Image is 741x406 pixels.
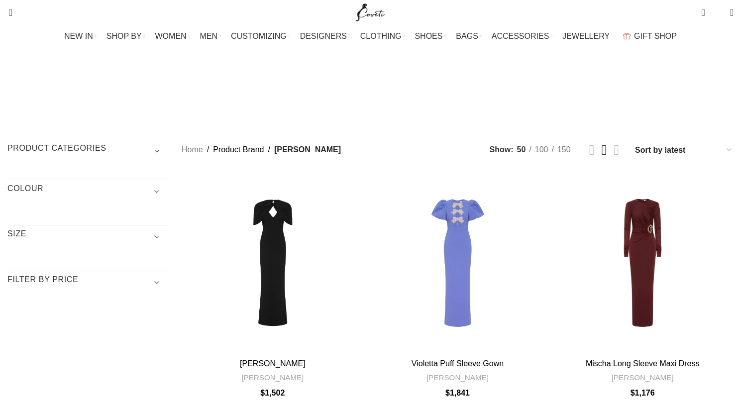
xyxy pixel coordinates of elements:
[631,389,655,397] bdi: 1,176
[155,26,190,46] a: WOMEN
[415,31,442,41] span: SHOES
[715,10,722,17] span: 0
[631,389,635,397] span: $
[231,31,287,41] span: CUSTOMIZING
[367,172,549,354] a: Violetta Puff Sleeve Gown
[7,183,167,200] h3: COLOUR
[360,31,402,41] span: CLOTHING
[106,26,145,46] a: SHOP BY
[445,389,470,397] bdi: 1,841
[2,2,12,22] a: Search
[64,26,97,46] a: NEW IN
[200,26,221,46] a: MEN
[492,31,549,41] span: ACCESSORIES
[300,31,347,41] span: DESIGNERS
[412,359,504,368] a: Violetta Puff Sleeve Gown
[231,26,290,46] a: CUSTOMIZING
[7,228,167,245] h3: SIZE
[260,389,285,397] bdi: 1,502
[415,26,446,46] a: SHOES
[702,5,710,12] span: 0
[240,359,306,368] a: [PERSON_NAME]
[623,33,631,39] img: GiftBag
[586,359,700,368] a: Mischa Long Sleeve Maxi Dress
[562,26,613,46] a: JEWELLERY
[182,172,364,354] a: Cameron Gown
[456,26,481,46] a: BAGS
[354,7,387,16] a: Site logo
[696,2,710,22] a: 0
[7,274,167,291] h3: Filter by price
[360,26,405,46] a: CLOTHING
[426,372,489,383] a: [PERSON_NAME]
[551,172,734,354] a: Mischa Long Sleeve Maxi Dress
[2,26,739,46] div: Main navigation
[64,31,93,41] span: NEW IN
[492,26,553,46] a: ACCESSORIES
[300,26,350,46] a: DESIGNERS
[200,31,218,41] span: MEN
[623,26,677,46] a: GIFT SHOP
[445,389,450,397] span: $
[155,31,187,41] span: WOMEN
[260,389,265,397] span: $
[106,31,142,41] span: SHOP BY
[612,372,674,383] a: [PERSON_NAME]
[7,143,167,160] h3: Product categories
[634,31,677,41] span: GIFT SHOP
[713,2,723,22] div: My Wishlist
[456,31,478,41] span: BAGS
[241,372,304,383] a: [PERSON_NAME]
[562,31,610,41] span: JEWELLERY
